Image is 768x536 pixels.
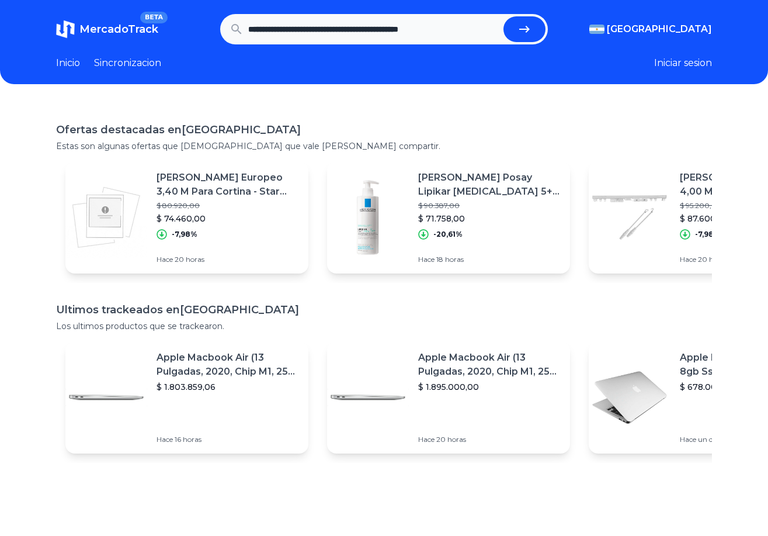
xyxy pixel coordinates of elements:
img: Featured image [65,177,147,258]
h1: Ultimos trackeados en [GEOGRAPHIC_DATA] [56,302,712,318]
img: MercadoTrack [56,20,75,39]
p: Apple Macbook Air (13 Pulgadas, 2020, Chip M1, 256 Gb De Ssd, 8 Gb De Ram) - Plata [157,351,299,379]
img: Featured image [327,177,409,258]
p: $ 1.895.000,00 [418,381,561,393]
h1: Ofertas destacadas en [GEOGRAPHIC_DATA] [56,122,712,138]
p: Hace 18 horas [418,255,561,264]
p: [PERSON_NAME] Posay Lipikar [MEDICAL_DATA] 5+ Loción Hidratante X 400ml [418,171,561,199]
p: Los ultimos productos que se trackearon. [56,320,712,332]
p: [PERSON_NAME] Europeo 3,40 M Para Cortina - Star Deco - [157,171,299,199]
a: Featured imageApple Macbook Air (13 Pulgadas, 2020, Chip M1, 256 Gb De Ssd, 8 Gb De Ram) - Plata$... [327,341,570,454]
img: Argentina [589,25,604,34]
p: Hace 20 horas [157,255,299,264]
p: $ 90.387,00 [418,201,561,210]
p: $ 74.460,00 [157,213,299,224]
span: BETA [140,12,168,23]
span: MercadoTrack [79,23,158,36]
p: Estas son algunas ofertas que [DEMOGRAPHIC_DATA] que vale [PERSON_NAME] compartir. [56,140,712,152]
p: -7,98% [695,230,721,239]
a: MercadoTrackBETA [56,20,158,39]
button: Iniciar sesion [654,56,712,70]
img: Featured image [327,357,409,438]
p: Hace 20 horas [418,435,561,444]
button: [GEOGRAPHIC_DATA] [589,22,712,36]
p: Hace 16 horas [157,435,299,444]
p: Apple Macbook Air (13 Pulgadas, 2020, Chip M1, 256 Gb De Ssd, 8 Gb De Ram) - Plata [418,351,561,379]
p: $ 80.920,00 [157,201,299,210]
a: Sincronizacion [94,56,161,70]
a: Featured image[PERSON_NAME] Europeo 3,40 M Para Cortina - Star Deco -$ 80.920,00$ 74.460,00-7,98%... [65,161,308,274]
p: $ 1.803.859,06 [157,381,299,393]
p: $ 71.758,00 [418,213,561,224]
p: -7,98% [172,230,197,239]
a: Featured imageApple Macbook Air (13 Pulgadas, 2020, Chip M1, 256 Gb De Ssd, 8 Gb De Ram) - Plata$... [65,341,308,454]
img: Featured image [589,177,670,258]
p: -20,61% [433,230,463,239]
a: Inicio [56,56,80,70]
img: Featured image [65,357,147,438]
span: [GEOGRAPHIC_DATA] [607,22,712,36]
a: Featured image[PERSON_NAME] Posay Lipikar [MEDICAL_DATA] 5+ Loción Hidratante X 400ml$ 90.387,00$... [327,161,570,274]
img: Featured image [589,357,670,438]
